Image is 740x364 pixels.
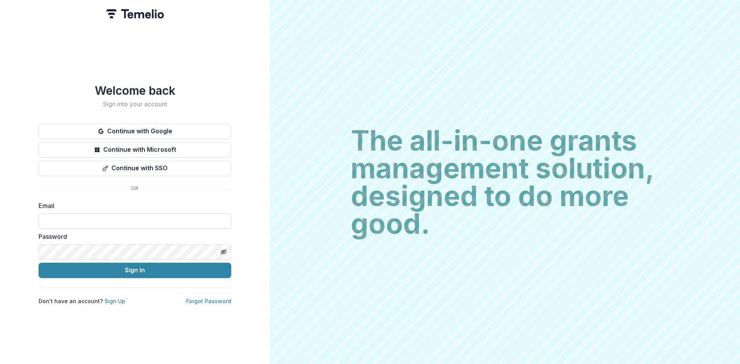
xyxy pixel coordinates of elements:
p: Don't have an account? [39,297,125,305]
button: Toggle password visibility [217,246,230,258]
a: Forgot Password [186,298,231,304]
button: Continue with Microsoft [39,142,231,158]
a: Sign Up [104,298,125,304]
h1: Welcome back [39,84,231,97]
button: Continue with Google [39,124,231,139]
label: Email [39,201,227,210]
button: Continue with SSO [39,161,231,176]
label: Password [39,232,227,241]
img: Temelio [106,9,164,18]
button: Sign In [39,263,231,278]
h2: Sign into your account [39,101,231,108]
